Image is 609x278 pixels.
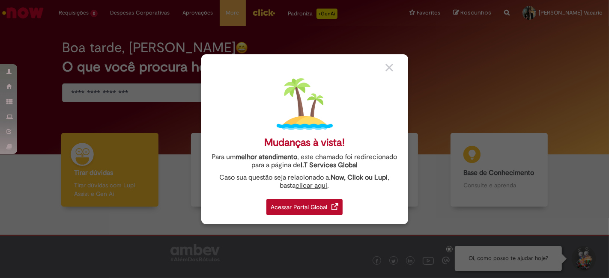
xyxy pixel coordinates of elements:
[329,173,388,182] strong: .Now, Click ou Lupi
[236,153,298,161] strong: melhor atendimento
[277,76,333,132] img: island.png
[266,194,343,215] a: Acessar Portal Global
[264,136,345,149] div: Mudanças à vista!
[208,174,402,190] div: Caso sua questão seja relacionado a , basta .
[208,153,402,169] div: Para um , este chamado foi redirecionado para a página de
[331,203,338,210] img: redirect_link.png
[296,177,328,190] a: clicar aqui
[301,156,358,169] a: I.T Services Global
[266,199,343,215] div: Acessar Portal Global
[385,64,393,71] img: close_button_grey.png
